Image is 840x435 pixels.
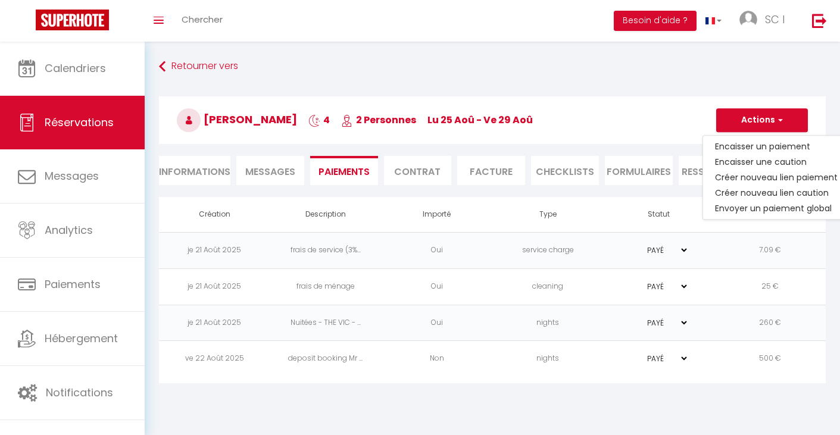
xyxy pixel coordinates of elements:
[492,232,604,268] td: service charge
[45,277,101,292] span: Paiements
[45,331,118,346] span: Hébergement
[492,341,604,377] td: nights
[270,341,382,377] td: deposit booking Mr ...
[341,113,416,127] span: 2 Personnes
[765,12,785,27] span: SC I
[492,197,604,232] th: Type
[714,268,826,305] td: 25 €
[159,232,270,268] td: je 21 Août 2025
[310,156,378,185] li: Paiements
[45,223,93,237] span: Analytics
[614,11,697,31] button: Besoin d'aide ?
[714,232,826,268] td: 7.09 €
[270,232,382,268] td: frais de service (3%...
[679,156,747,185] li: Ressources
[45,168,99,183] span: Messages
[159,156,230,185] li: Informations
[716,108,808,132] button: Actions
[427,113,533,127] span: lu 25 Aoû - ve 29 Aoû
[381,268,492,305] td: Oui
[177,112,297,127] span: [PERSON_NAME]
[604,197,715,232] th: Statut
[381,305,492,341] td: Oui
[270,197,382,232] th: Description
[812,13,827,28] img: logout
[531,156,599,185] li: CHECKLISTS
[36,10,109,30] img: Super Booking
[45,115,114,130] span: Réservations
[159,56,826,77] a: Retourner vers
[270,305,382,341] td: Nuitées - THE VIC - ...
[384,156,452,185] li: Contrat
[605,156,673,185] li: FORMULAIRES
[10,5,45,40] button: Ouvrir le widget de chat LiveChat
[159,305,270,341] td: je 21 Août 2025
[492,268,604,305] td: cleaning
[270,268,382,305] td: frais de ménage
[714,341,826,377] td: 500 €
[182,13,223,26] span: Chercher
[159,268,270,305] td: je 21 Août 2025
[308,113,330,127] span: 4
[159,341,270,377] td: ve 22 Août 2025
[159,197,270,232] th: Création
[381,197,492,232] th: Importé
[381,232,492,268] td: Oui
[739,11,757,29] img: ...
[45,61,106,76] span: Calendriers
[245,165,295,179] span: Messages
[46,385,113,400] span: Notifications
[457,156,525,185] li: Facture
[714,305,826,341] td: 260 €
[492,305,604,341] td: nights
[381,341,492,377] td: Non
